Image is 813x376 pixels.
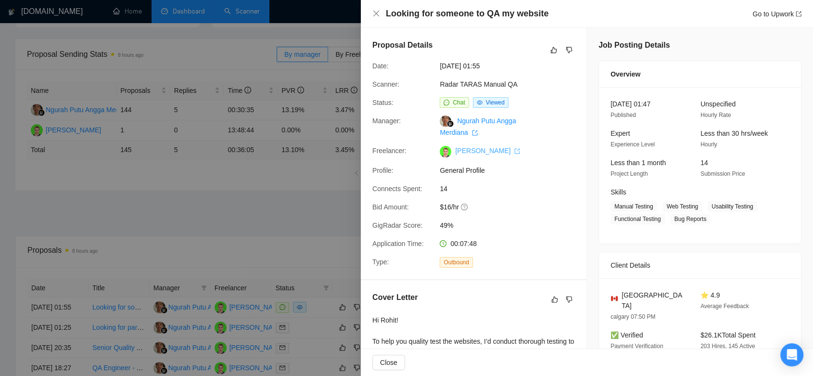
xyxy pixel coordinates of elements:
[372,221,422,229] span: GigRadar Score:
[610,214,665,224] span: Functional Testing
[440,257,473,268] span: Outbound
[598,39,670,51] h5: Job Posting Details
[440,165,584,176] span: General Profile
[563,44,575,56] button: dislike
[610,331,643,339] span: ✅ Verified
[700,112,731,118] span: Hourly Rate
[610,170,648,177] span: Project Length
[752,10,801,18] a: Go to Upworkexport
[700,343,755,350] span: 203 Hires, 145 Active
[386,8,548,20] h4: Looking for someone to QA my website
[700,170,745,177] span: Submission Price
[549,294,560,305] button: like
[610,252,789,278] div: Client Details
[380,357,397,368] span: Close
[550,46,557,54] span: like
[450,240,477,247] span: 00:07:48
[610,141,655,148] span: Experience Level
[372,355,405,370] button: Close
[455,147,520,155] a: [PERSON_NAME] export
[610,313,655,320] span: calgary 07:50 PM
[372,147,406,155] span: Freelancer:
[700,130,768,137] span: Less than 30 hrs/week
[440,183,584,194] span: 14
[372,39,432,51] h5: Proposal Details
[440,220,584,231] span: 49%
[563,294,575,305] button: dislike
[372,80,399,88] span: Scanner:
[548,44,559,56] button: like
[461,203,469,211] span: question-circle
[440,61,584,71] span: [DATE] 01:55
[372,62,388,70] span: Date:
[514,148,520,154] span: export
[440,146,451,157] img: c19lkVL584K_8NsFIV4EiRsHb94uPUB_EWqBp5JueFncXfIj_2OOdeNah4z43XBCYd
[610,100,650,108] span: [DATE] 01:47
[780,343,803,366] div: Open Intercom Messenger
[372,167,394,174] span: Profile:
[700,331,755,339] span: $26.1K Total Spent
[700,159,708,167] span: 14
[440,80,517,88] a: Radar TARAS Manual QA
[453,99,465,106] span: Chat
[610,201,657,212] span: Manual Testing
[477,100,483,105] span: eye
[566,46,572,54] span: dislike
[611,295,618,302] img: 🇨🇦
[610,159,666,167] span: Less than 1 month
[372,292,418,303] h5: Cover Letter
[610,112,636,118] span: Published
[372,10,380,18] button: Close
[472,130,478,136] span: export
[700,100,736,108] span: Unspecified
[372,203,409,211] span: Bid Amount:
[663,201,702,212] span: Web Testing
[700,291,720,299] span: ⭐ 4.9
[700,303,749,310] span: Average Feedback
[671,214,711,224] span: Bug Reports
[440,202,584,212] span: $16/hr
[622,290,685,311] span: [GEOGRAPHIC_DATA]
[486,99,505,106] span: Viewed
[566,296,572,303] span: dislike
[610,130,630,137] span: Expert
[610,69,640,79] span: Overview
[444,100,449,105] span: message
[796,11,801,17] span: export
[708,201,757,212] span: Usability Testing
[440,117,516,136] a: Ngurah Putu Angga Merdiana export
[447,120,454,127] img: gigradar-bm.png
[372,99,394,106] span: Status:
[372,10,380,17] span: close
[700,141,717,148] span: Hourly
[372,117,401,125] span: Manager:
[551,296,558,303] span: like
[610,188,626,196] span: Skills
[372,258,389,266] span: Type:
[610,343,663,350] span: Payment Verification
[440,240,446,247] span: clock-circle
[372,240,424,247] span: Application Time:
[372,185,422,193] span: Connects Spent:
